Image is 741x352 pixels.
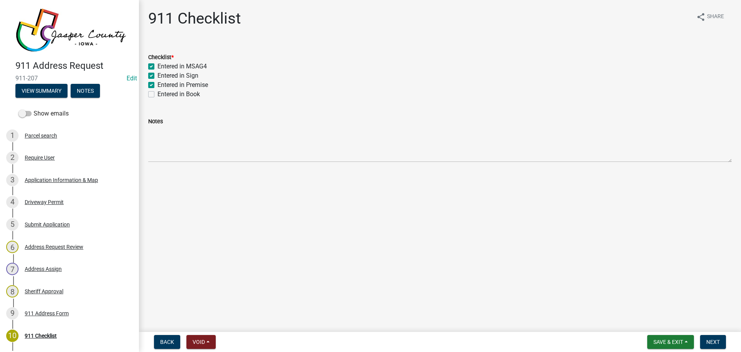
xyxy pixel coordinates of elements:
[25,289,63,294] div: Sheriff Approval
[127,75,137,82] a: Edit
[25,311,69,316] div: 911 Address Form
[15,60,133,71] h4: 911 Address Request
[25,244,83,250] div: Address Request Review
[25,266,62,272] div: Address Assign
[154,335,180,349] button: Back
[690,9,730,24] button: shareShare
[71,88,100,94] wm-modal-confirm: Notes
[15,88,68,94] wm-modal-confirm: Summary
[148,9,241,28] h1: 911 Checklist
[707,12,724,22] span: Share
[15,75,123,82] span: 911-207
[127,75,137,82] wm-modal-confirm: Edit Application Number
[6,330,19,342] div: 10
[186,335,216,349] button: Void
[6,151,19,164] div: 2
[25,177,98,183] div: Application Information & Map
[25,199,64,205] div: Driveway Permit
[6,285,19,298] div: 8
[696,12,705,22] i: share
[6,263,19,275] div: 7
[6,241,19,253] div: 6
[157,62,207,71] label: Entered in MSAG4
[700,335,726,349] button: Next
[25,222,70,227] div: Submit Application
[6,174,19,186] div: 3
[15,84,68,98] button: View Summary
[148,119,163,124] label: Notes
[6,129,19,142] div: 1
[148,55,174,60] label: Checklist
[15,8,127,52] img: Jasper County, Iowa
[6,196,19,208] div: 4
[19,109,69,118] label: Show emails
[6,307,19,320] div: 9
[157,90,200,99] label: Entered in Book
[25,155,55,160] div: Require User
[71,84,100,98] button: Notes
[193,339,205,345] span: Void
[157,71,198,80] label: Entered in Sign
[653,339,683,345] span: Save & Exit
[157,80,208,90] label: Entered in Premise
[706,339,720,345] span: Next
[25,333,57,338] div: 911 Checklist
[25,133,57,138] div: Parcel search
[6,218,19,231] div: 5
[160,339,174,345] span: Back
[647,335,694,349] button: Save & Exit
